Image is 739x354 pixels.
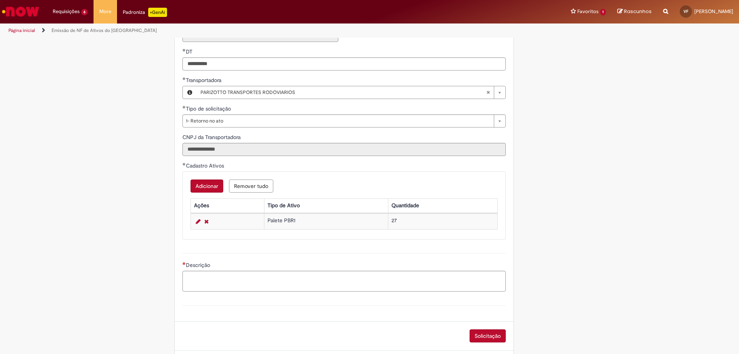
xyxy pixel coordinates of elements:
[182,57,506,70] input: DT
[186,105,232,112] span: Tipo de solicitação
[186,77,223,84] span: Necessários - Transportadora
[1,4,40,19] img: ServiceNow
[186,162,226,169] span: Cadastro Ativos
[123,8,167,17] div: Padroniza
[182,271,506,292] textarea: Descrição
[186,115,490,127] span: 1- Retorno no ato
[182,134,242,141] span: Somente leitura - CNPJ da Transportadora
[52,27,157,34] a: Emissão de NF de Ativos do [GEOGRAPHIC_DATA]
[183,86,197,99] button: Transportadora, Visualizar este registro PARIZOTTO TRANSPORTES RODOVIARIOS
[186,262,212,268] span: Descrição
[388,198,498,213] th: Quantidade
[617,8,652,15] a: Rascunhos
[694,8,733,15] span: [PERSON_NAME]
[194,217,202,226] a: Editar Linha 1
[191,180,223,193] button: Add a row for Cadastro Ativos
[53,8,80,15] span: Requisições
[182,262,186,265] span: Necessários
[8,27,35,34] a: Página inicial
[182,106,186,109] span: Obrigatório Preenchido
[182,49,186,52] span: Obrigatório Preenchido
[148,8,167,17] p: +GenAi
[197,86,505,99] a: PARIZOTTO TRANSPORTES RODOVIARIOSLimpar campo Transportadora
[99,8,111,15] span: More
[624,8,652,15] span: Rascunhos
[600,9,606,15] span: 1
[264,198,388,213] th: Tipo de Ativo
[264,213,388,229] td: Palete PBR1
[186,48,194,55] span: Somente leitura - DT
[388,213,498,229] td: 27
[684,9,688,14] span: VF
[6,23,487,38] ul: Trilhas de página
[182,163,186,166] span: Obrigatório Preenchido
[202,217,211,226] a: Remover linha 1
[229,180,273,193] button: Remove all rows for Cadastro Ativos
[482,86,494,99] abbr: Limpar campo Transportadora
[81,9,88,15] span: 6
[577,8,599,15] span: Favoritos
[182,77,186,80] span: Obrigatório Preenchido
[470,329,506,342] button: Solicitação
[191,198,264,213] th: Ações
[201,86,486,99] span: PARIZOTTO TRANSPORTES RODOVIARIOS
[182,143,506,156] input: CNPJ da Transportadora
